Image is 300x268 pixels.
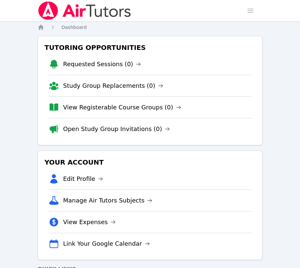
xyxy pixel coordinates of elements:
[38,1,132,20] img: Air Tutors
[63,174,103,184] a: Edit Profile
[38,24,263,31] nav: Breadcrumb
[63,239,150,248] a: Link Your Google Calendar
[63,217,116,227] a: View Expenses
[63,60,141,69] a: Requested Sessions (0)
[43,42,257,54] h3: Tutoring Opportunities
[63,103,181,112] a: View Registerable Course Groups (0)
[63,196,153,205] a: Manage Air Tutors Subjects
[63,81,163,90] a: Study Group Replacements (0)
[43,156,257,168] h3: Your Account
[63,124,170,134] a: Open Study Group Invitations (0)
[62,24,87,31] a: Dashboard
[62,25,87,30] span: Dashboard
